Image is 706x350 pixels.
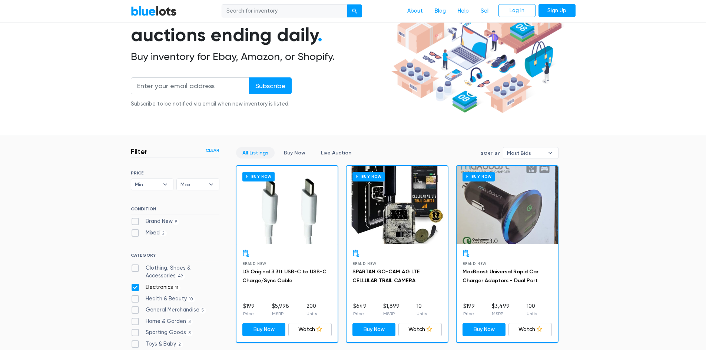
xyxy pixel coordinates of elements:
[278,147,312,159] a: Buy Now
[306,310,317,317] p: Units
[242,323,286,336] a: Buy Now
[249,77,292,94] input: Subscribe
[131,229,167,237] label: Mixed
[417,302,427,317] li: 10
[135,179,159,190] span: Min
[288,323,332,336] a: Watch
[498,4,536,17] a: Log In
[236,166,338,244] a: Buy Now
[538,4,576,17] a: Sign Up
[131,317,193,326] label: Home & Garden
[272,302,289,317] li: $5,998
[222,4,348,18] input: Search for inventory
[131,206,219,214] h6: CONDITION
[318,24,322,46] span: .
[131,306,206,314] label: General Merchandise
[186,319,193,325] span: 3
[457,166,558,244] a: Buy Now
[352,261,377,266] span: Brand New
[131,329,193,337] label: Sporting Goods
[203,179,219,190] b: ▾
[475,4,495,18] a: Sell
[463,269,538,284] a: MaxBoost Universal Rapid Car Charger Adaptors - Dual Port
[243,310,255,317] p: Price
[131,50,389,63] h2: Buy inventory for Ebay, Amazon, or Shopify.
[452,4,475,18] a: Help
[272,310,289,317] p: MSRP
[543,147,558,159] b: ▾
[236,147,275,159] a: All Listings
[131,170,219,176] h6: PRICE
[242,261,266,266] span: Brand New
[352,172,385,181] h6: Buy Now
[158,179,173,190] b: ▾
[463,310,475,317] p: Price
[347,166,448,244] a: Buy Now
[131,264,219,280] label: Clothing, Shoes & Accessories
[507,147,544,159] span: Most Bids
[527,310,537,317] p: Units
[173,285,181,291] span: 11
[401,4,429,18] a: About
[186,330,193,336] span: 3
[131,147,148,156] h3: Filter
[463,172,495,181] h6: Buy Now
[463,323,506,336] a: Buy Now
[173,219,179,225] span: 9
[398,323,442,336] a: Watch
[160,230,167,236] span: 2
[243,302,255,317] li: $199
[131,100,292,108] div: Subscribe to be notified via email when new inventory is listed.
[527,302,537,317] li: 100
[353,310,367,317] p: Price
[176,341,183,347] span: 2
[315,147,358,159] a: Live Auction
[352,323,396,336] a: Buy Now
[199,307,206,313] span: 5
[131,295,195,303] label: Health & Beauty
[492,302,510,317] li: $3,499
[463,261,487,266] span: Brand New
[417,310,427,317] p: Units
[492,310,510,317] p: MSRP
[306,302,317,317] li: 200
[131,217,179,226] label: Brand New
[353,302,367,317] li: $649
[131,253,219,261] h6: CATEGORY
[429,4,452,18] a: Blog
[508,323,552,336] a: Watch
[180,179,205,190] span: Max
[242,269,327,284] a: LG Original 3.3ft USB-C to USB-C Charge/Sync Cable
[383,302,400,317] li: $1,899
[187,296,195,302] span: 10
[352,269,420,284] a: SPARTAN GO-CAM 4G LTE CELLULAR TRAIL CAMERA
[176,274,185,280] span: 49
[206,147,219,154] a: Clear
[131,77,249,94] input: Enter your email address
[131,6,177,16] a: BlueLots
[242,172,275,181] h6: Buy Now
[463,302,475,317] li: $199
[131,283,181,291] label: Electronics
[131,340,183,348] label: Toys & Baby
[383,310,400,317] p: MSRP
[481,150,500,157] label: Sort By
